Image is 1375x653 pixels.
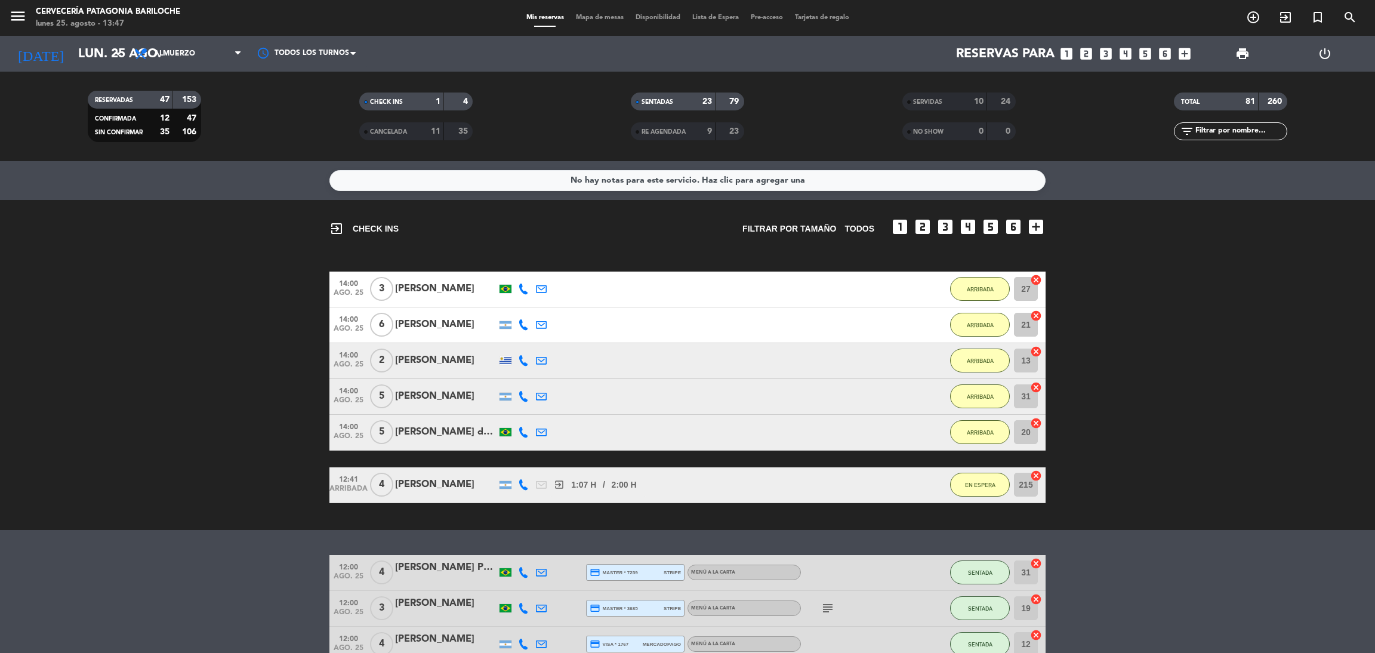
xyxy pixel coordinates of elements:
span: ago. 25 [334,325,363,338]
i: looks_one [1059,46,1074,61]
span: 5 [370,384,393,408]
div: [PERSON_NAME] da [PERSON_NAME] [395,424,497,440]
span: MENÚ A LA CARTA [691,642,735,646]
i: exit_to_app [1278,10,1293,24]
span: SENTADA [968,569,992,576]
span: ago. 25 [334,289,363,303]
i: add_box [1177,46,1192,61]
div: LOG OUT [1284,36,1366,72]
span: visa * 1767 [590,639,628,649]
span: 14:00 [334,347,363,361]
input: Filtrar por nombre... [1194,125,1287,138]
span: ARRIBADA [967,393,994,400]
span: Tarjetas de regalo [789,14,855,21]
strong: 260 [1268,97,1284,106]
i: looks_one [890,217,910,236]
span: 14:00 [334,276,363,289]
div: lunes 25. agosto - 13:47 [36,18,180,30]
span: Filtrar por tamaño [742,222,836,236]
span: ago. 25 [334,572,363,586]
span: 2:00 H [612,478,637,492]
i: search [1343,10,1357,24]
span: MENÚ A LA CARTA [691,570,735,575]
span: RE AGENDADA [642,129,686,135]
span: SENTADA [968,605,992,612]
span: 5 [370,420,393,444]
i: [DATE] [9,41,72,67]
div: [PERSON_NAME] [395,353,497,368]
strong: 0 [1006,127,1013,135]
strong: 81 [1245,97,1255,106]
strong: 106 [182,128,199,136]
span: print [1235,47,1250,61]
span: SIN CONFIRMAR [95,130,143,135]
div: Cervecería Patagonia Bariloche [36,6,180,18]
span: CANCELADA [370,129,407,135]
i: cancel [1030,470,1042,482]
strong: 9 [707,127,712,135]
div: No hay notas para este servicio. Haz clic para agregar una [571,174,805,187]
span: TODOS [844,222,874,236]
span: NO SHOW [913,129,944,135]
i: looks_two [1078,46,1094,61]
i: cancel [1030,274,1042,286]
strong: 153 [182,96,199,104]
span: 12:00 [334,595,363,609]
strong: 11 [431,127,440,135]
div: [PERSON_NAME] [395,477,497,492]
i: credit_card [590,639,600,649]
i: menu [9,7,27,25]
span: ARRIBADA [967,358,994,364]
span: ARRIBADA [967,286,994,292]
strong: 23 [702,97,712,106]
span: CHECK INS [370,99,403,105]
i: cancel [1030,310,1042,322]
span: ago. 25 [334,432,363,446]
span: master * 3685 [590,603,638,614]
i: looks_4 [1118,46,1133,61]
i: looks_6 [1157,46,1173,61]
i: subject [821,601,835,615]
div: [PERSON_NAME] [395,317,497,332]
span: 14:00 [334,383,363,397]
span: mercadopago [643,640,681,648]
span: Disponibilidad [630,14,686,21]
i: filter_list [1180,124,1194,138]
span: ago. 25 [334,608,363,622]
span: RESERVADAS [95,97,133,103]
div: [PERSON_NAME] [395,632,497,647]
span: 14:00 [334,419,363,433]
span: CONFIRMADA [95,116,136,122]
span: SENTADAS [642,99,673,105]
strong: 4 [463,97,470,106]
strong: 0 [979,127,984,135]
i: cancel [1030,346,1042,358]
span: Pre-acceso [745,14,789,21]
i: looks_two [913,217,932,236]
strong: 12 [160,114,169,122]
i: credit_card [590,567,600,578]
i: cancel [1030,381,1042,393]
span: ARRIBADA [967,429,994,436]
i: exit_to_app [329,221,344,236]
i: exit_to_app [554,479,565,490]
div: [PERSON_NAME] [395,389,497,404]
i: cancel [1030,629,1042,641]
span: TOTAL [1181,99,1200,105]
span: ARRIBADA [334,485,363,498]
strong: 10 [974,97,984,106]
i: cancel [1030,557,1042,569]
span: ago. 25 [334,361,363,374]
span: stripe [664,605,681,612]
span: ARRIBADA [967,322,994,328]
span: 12:41 [334,472,363,485]
span: 12:00 [334,559,363,573]
span: EN ESPERA [965,482,995,488]
span: Mis reservas [520,14,570,21]
strong: 35 [160,128,169,136]
span: SENTADA [968,641,992,648]
span: stripe [664,569,681,577]
strong: 47 [187,114,199,122]
span: master * 7259 [590,567,638,578]
i: turned_in_not [1311,10,1325,24]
